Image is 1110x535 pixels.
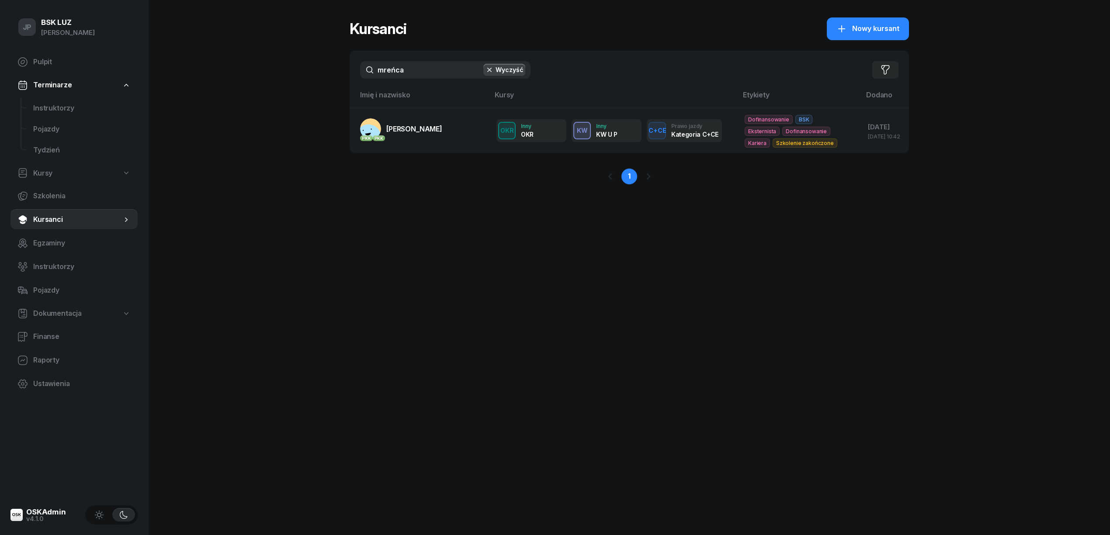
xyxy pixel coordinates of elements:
div: [DATE] 10:42 [868,134,902,139]
a: 1 [621,169,637,184]
a: Finanse [10,326,138,347]
span: Instruktorzy [33,103,131,114]
a: Instruktorzy [10,256,138,277]
button: C+CE [649,122,666,139]
div: PKK [373,135,385,141]
div: KW [573,125,591,136]
div: KW U P [596,131,617,138]
a: Tydzień [26,140,138,161]
div: Prawo jazdy [671,123,717,129]
a: Pulpit [10,52,138,72]
input: Szukaj [360,61,531,79]
span: Dofinansowanie [782,127,830,136]
div: PKK [360,135,373,141]
div: [PERSON_NAME] [41,27,95,38]
span: [PERSON_NAME] [386,124,442,133]
a: Instruktorzy [26,98,138,119]
th: Imię i nazwisko [350,89,489,108]
div: C+CE [645,125,670,136]
span: JP [23,24,32,31]
span: Kursy [33,168,52,179]
a: Ustawienia [10,373,138,394]
a: Egzaminy [10,233,138,254]
span: Pulpit [33,56,131,68]
span: Pojazdy [33,285,131,296]
button: OKR [498,122,516,139]
div: v4.1.0 [26,516,66,522]
span: Eksternista [745,127,780,136]
button: KW [573,122,591,139]
button: Wyczyść [483,64,525,76]
span: BSK [795,115,813,124]
span: Egzaminy [33,238,131,249]
span: Finanse [33,331,131,342]
span: Szkolenia [33,190,131,202]
a: Pojazdy [10,280,138,301]
span: Tydzień [33,145,131,156]
div: OKR [521,131,534,138]
button: Nowy kursant [827,17,909,40]
th: Etykiety [738,89,861,108]
div: OKR [497,125,517,136]
img: logo-xs@2x.png [10,509,23,521]
div: OSKAdmin [26,508,66,516]
span: Dofinansowanie [745,115,793,124]
div: Inny [596,123,617,129]
h1: Kursanci [350,21,406,37]
th: Dodano [861,89,909,108]
a: Kursy [10,163,138,183]
span: Pojazdy [33,124,131,135]
span: Instruktorzy [33,261,131,273]
a: Kursanci [10,209,138,230]
a: Pojazdy [26,119,138,140]
span: Kariera [745,138,770,148]
span: Terminarze [33,79,72,91]
span: Raporty [33,355,131,366]
span: Kursanci [33,214,122,225]
span: Ustawienia [33,378,131,390]
div: [DATE] [868,121,902,133]
th: Kursy [489,89,738,108]
div: Inny [521,123,534,129]
a: Raporty [10,350,138,371]
a: PKKPKK[PERSON_NAME] [360,118,442,139]
div: Kategoria C+CE [671,131,717,138]
a: Szkolenia [10,186,138,207]
a: Terminarze [10,75,138,95]
span: Szkolenie zakończone [773,138,837,148]
span: Nowy kursant [852,23,899,35]
div: BSK LUZ [41,19,95,26]
span: Dokumentacja [33,308,82,319]
a: Dokumentacja [10,304,138,324]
